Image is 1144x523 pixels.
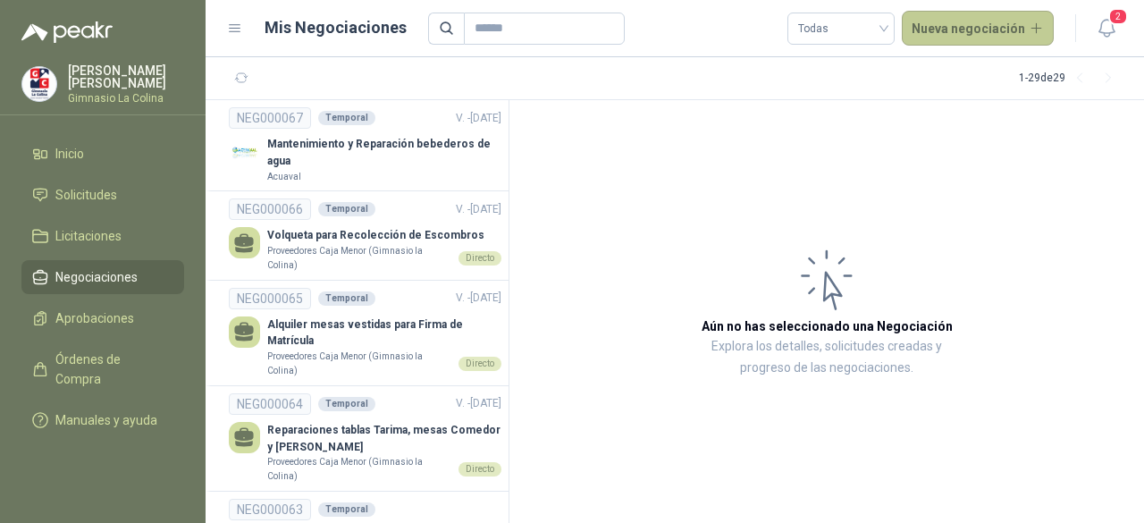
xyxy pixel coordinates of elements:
[68,93,184,104] p: Gimnasio La Colina
[318,111,375,125] div: Temporal
[229,393,501,484] a: NEG000064TemporalV. -[DATE] Reparaciones tablas Tarima, mesas Comedor y [PERSON_NAME]Proveedores ...
[229,288,311,309] div: NEG000065
[229,499,311,520] div: NEG000063
[21,219,184,253] a: Licitaciones
[318,202,375,216] div: Temporal
[456,397,501,409] span: V. - [DATE]
[21,301,184,335] a: Aprobaciones
[55,144,84,164] span: Inicio
[1019,64,1123,93] div: 1 - 29 de 29
[458,251,501,266] div: Directo
[229,198,311,220] div: NEG000066
[1108,8,1128,25] span: 2
[318,397,375,411] div: Temporal
[688,336,965,379] p: Explora los detalles, solicitudes creadas y progreso de las negociaciones.
[229,288,501,378] a: NEG000065TemporalV. -[DATE] Alquiler mesas vestidas para Firma de MatrículaProveedores Caja Menor...
[229,198,501,272] a: NEG000066TemporalV. -[DATE] Volqueta para Recolección de EscombrosProveedores Caja Menor (Gimnasi...
[21,21,113,43] img: Logo peakr
[229,107,311,129] div: NEG000067
[318,502,375,517] div: Temporal
[267,316,501,350] p: Alquiler mesas vestidas para Firma de Matrícula
[458,462,501,477] div: Directo
[55,226,122,246] span: Licitaciones
[456,112,501,124] span: V. - [DATE]
[798,15,884,42] span: Todas
[265,15,407,40] h1: Mis Negociaciones
[267,350,451,377] p: Proveedores Caja Menor (Gimnasio la Colina)
[702,316,953,336] h3: Aún no has seleccionado una Negociación
[267,170,301,184] p: Acuaval
[68,64,184,89] p: [PERSON_NAME] [PERSON_NAME]
[21,260,184,294] a: Negociaciones
[21,137,184,171] a: Inicio
[267,136,501,170] p: Mantenimiento y Reparación bebederos de agua
[55,308,134,328] span: Aprobaciones
[21,403,184,437] a: Manuales y ayuda
[902,11,1055,46] button: Nueva negociación
[22,67,56,101] img: Company Logo
[55,185,117,205] span: Solicitudes
[229,393,311,415] div: NEG000064
[21,178,184,212] a: Solicitudes
[318,291,375,306] div: Temporal
[267,422,501,456] p: Reparaciones tablas Tarima, mesas Comedor y [PERSON_NAME]
[55,410,157,430] span: Manuales y ayuda
[456,291,501,304] span: V. - [DATE]
[456,203,501,215] span: V. - [DATE]
[267,455,451,483] p: Proveedores Caja Menor (Gimnasio la Colina)
[229,107,501,183] a: NEG000067TemporalV. -[DATE] Company LogoMantenimiento y Reparación bebederos de aguaAcuaval
[55,350,167,389] span: Órdenes de Compra
[267,244,451,272] p: Proveedores Caja Menor (Gimnasio la Colina)
[458,357,501,371] div: Directo
[55,267,138,287] span: Negociaciones
[21,342,184,396] a: Órdenes de Compra
[1090,13,1123,45] button: 2
[267,227,501,244] p: Volqueta para Recolección de Escombros
[229,136,260,167] img: Company Logo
